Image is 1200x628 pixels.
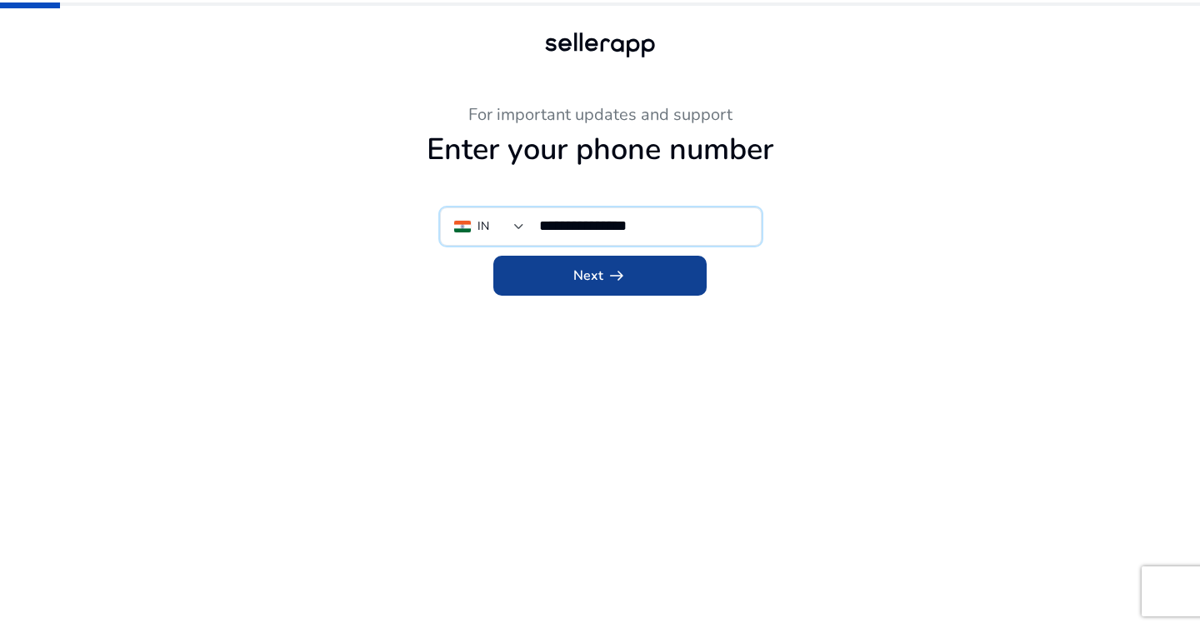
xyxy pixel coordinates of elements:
[142,132,1058,167] h1: Enter your phone number
[477,217,489,236] div: IN
[573,266,627,286] span: Next
[142,105,1058,125] h3: For important updates and support
[607,266,627,286] span: arrow_right_alt
[493,256,707,296] button: Nextarrow_right_alt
